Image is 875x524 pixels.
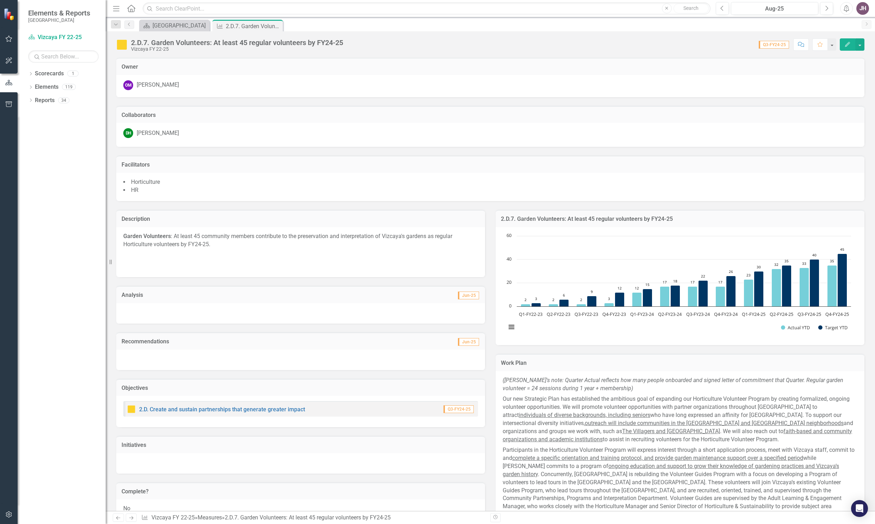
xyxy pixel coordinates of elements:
[635,286,639,291] text: 12
[503,232,857,338] div: Chart. Highcharts interactive chart.
[458,292,479,299] span: Jun-25
[663,280,667,285] text: 17
[658,311,682,317] text: Q2-FY23-24
[577,304,586,307] path: Q3-FY22-23, 2. Actual YTD.
[153,21,208,30] div: [GEOGRAPHIC_DATA]
[225,514,391,521] div: 2.D.7. Garden Volunteers: At least 45 regular volunteers by FY24-25
[622,428,720,435] u: The Villagers and [GEOGRAPHIC_DATA]
[781,324,810,331] button: Show Actual YTD
[507,322,516,332] button: View chart menu, Chart
[618,286,622,291] text: 12
[28,33,99,42] a: Vizcaya FY 22-25
[810,260,819,307] path: Q3-FY24-25, 40. Target YTD.
[683,5,699,11] span: Search
[131,46,343,52] div: Vizcaya FY 22-25
[812,252,817,257] text: 40
[798,311,821,317] text: Q3-FY24-25
[731,2,818,15] button: Aug-25
[643,289,652,307] path: Q1-FY23-24, 15. Target YTD.
[608,296,610,301] text: 3
[507,256,511,262] text: 40
[840,247,844,252] text: 45
[503,428,852,443] u: faith-based and community organizations and academic institutions
[123,232,478,250] p: : At least 45 community members contribute to the preservation and interpretation of Vizcaya's ga...
[733,5,816,13] div: Aug-25
[58,97,69,103] div: 34
[122,112,859,118] h3: Collaborators
[503,232,855,338] svg: Interactive chart
[503,394,857,445] p: Our new Strategic Plan has established the ambitious goal of expanding our Horticulture Volunteer...
[501,216,859,222] h3: 2.D.7. Garden Volunteers: At least 45 regular volunteers by FY24-25
[131,187,138,193] span: HR
[503,377,843,392] em: ([PERSON_NAME]'s note: Quarter Actual reflects how many people onboarded and signed letter of com...
[521,304,530,307] path: Q1-FY22-23, 2. Actual YTD.
[3,8,16,21] img: ClearPoint Strategy
[501,360,859,366] h3: Work Plan
[851,500,868,517] div: Open Intercom Messenger
[591,289,593,294] text: 9
[521,266,837,307] g: Actual YTD, bar series 1 of 2 with 12 bars.
[587,296,597,307] path: Q3-FY22-23, 9. Target YTD.
[827,266,837,307] path: Q4-FY24-25, 35. Actual YTD.
[575,311,598,317] text: Q3-FY22-23
[547,311,570,317] text: Q2-FY22-23
[131,179,160,185] span: Horticulture
[525,297,527,302] text: 2
[549,304,558,307] path: Q2-FY22-23, 2. Actual YTD.
[139,406,305,413] a: 2.D. Create and sustain partnerships that generate greater impact
[726,276,736,307] path: Q4-FY23-24, 26. Target YTD.
[559,300,569,307] path: Q2-FY22-23, 6. Target YTD.
[122,64,859,70] h3: Owner
[552,297,554,302] text: 2
[615,293,625,307] path: Q4-FY22-23, 12. Target YTD.
[660,287,670,307] path: Q2-FY23-24, 17. Actual YTD.
[28,50,99,63] input: Search Below...
[746,273,751,277] text: 23
[137,81,179,89] div: [PERSON_NAME]
[802,261,806,266] text: 33
[35,70,64,78] a: Scorecards
[671,286,680,307] path: Q2-FY23-24, 18. Target YTD.
[718,280,722,285] text: 17
[35,83,58,91] a: Elements
[141,514,485,522] div: » »
[122,442,480,448] h3: Initiatives
[744,280,753,307] path: Q1-FY24-25, 23. Actual YTD.
[742,311,765,317] text: Q1-FY24-25
[151,514,195,521] a: Vizcaya FY 22-25
[585,420,844,426] u: outreach will include communities in the [GEOGRAPHIC_DATA] and [GEOGRAPHIC_DATA] neighborhoods
[782,266,792,307] path: Q2-FY24-25, 35. Target YTD.
[714,311,738,317] text: Q4-FY23-24
[507,232,511,238] text: 60
[754,272,764,307] path: Q1-FY24-25, 30. Target YTD.
[604,303,614,307] path: Q4-FY22-23, 3. Actual YTD.
[512,455,803,461] u: complete a specific orientation and training protocol, and provide garden maintenance support ove...
[784,258,789,263] text: 35
[774,262,778,267] text: 32
[122,488,480,495] h3: Complete?
[123,233,171,239] strong: Garden Volunteers
[856,2,869,15] button: JH
[532,303,541,307] path: Q1-FY22-23, 3. Target YTD.
[35,96,55,105] a: Reports
[800,268,809,307] path: Q3-FY24-25, 33. Actual YTD.
[716,287,725,307] path: Q4-FY23-24, 17. Actual YTD.
[28,17,90,23] small: [GEOGRAPHIC_DATA]
[137,129,179,137] div: [PERSON_NAME]
[630,311,654,317] text: Q1-FY23-24
[699,281,708,307] path: Q3-FY23-24, 22. Target YTD.
[580,297,582,302] text: 2
[632,293,642,307] path: Q1-FY23-24, 12. Actual YTD.
[757,264,761,269] text: 30
[458,338,479,346] span: Jun-25
[838,254,847,307] path: Q4-FY24-25, 45. Target YTD.
[503,463,839,478] u: ongoing education and support to grow their knowledge of gardening practices and Vizcaya’s garden...
[123,505,130,512] span: No
[123,128,133,138] div: DH
[62,84,76,90] div: 119
[122,385,480,391] h3: Objectives
[141,21,208,30] a: [GEOGRAPHIC_DATA]
[729,269,733,274] text: 26
[507,279,511,285] text: 20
